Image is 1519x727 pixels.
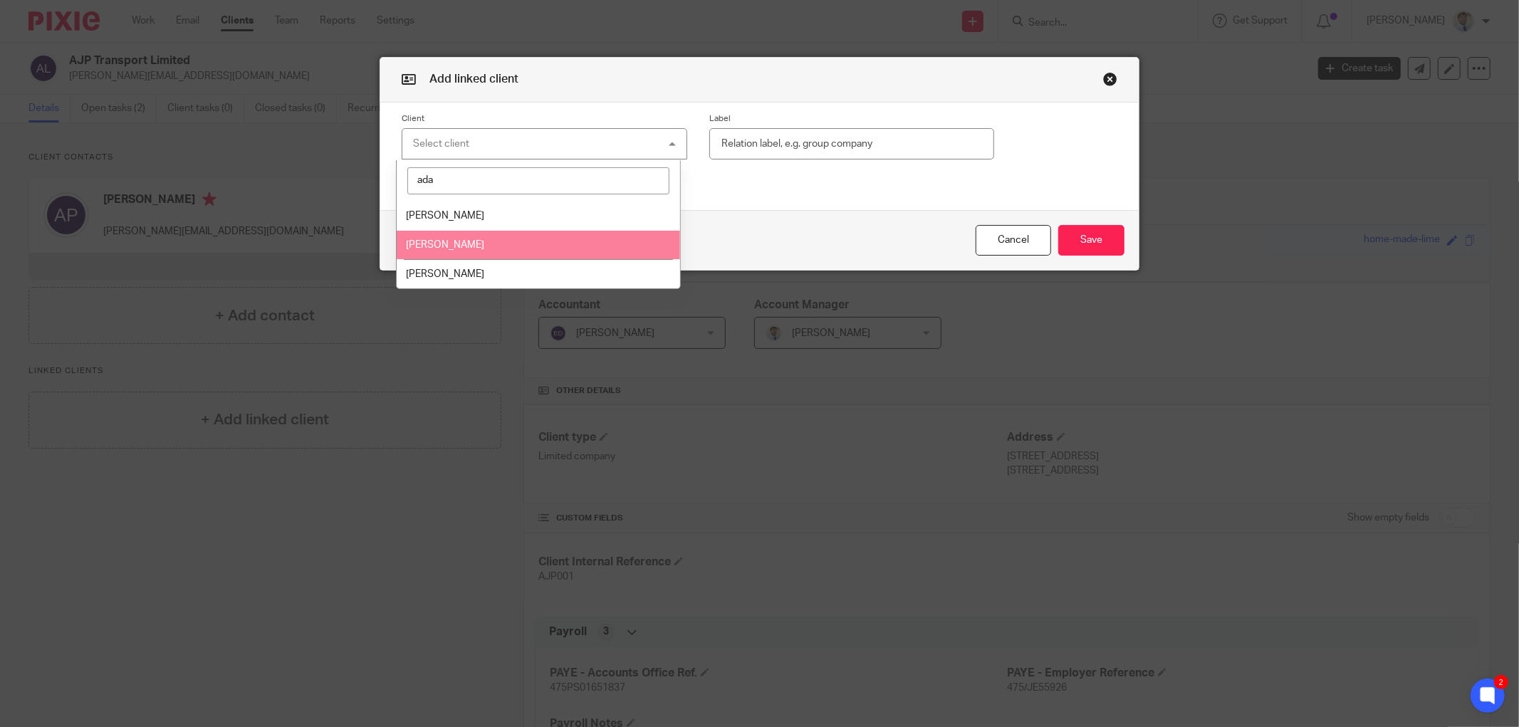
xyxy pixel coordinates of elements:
[406,211,484,221] span: [PERSON_NAME]
[709,128,994,160] input: Relation label, e.g. group company
[429,73,518,85] span: Add linked client
[406,269,484,279] span: [PERSON_NAME]
[1058,225,1124,256] button: Save
[402,113,687,125] label: Client
[1494,675,1508,689] div: 2
[976,225,1051,256] button: Cancel
[407,167,669,194] input: Search options...
[406,240,484,250] span: [PERSON_NAME]
[413,139,469,149] div: Select client
[709,113,994,125] label: Label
